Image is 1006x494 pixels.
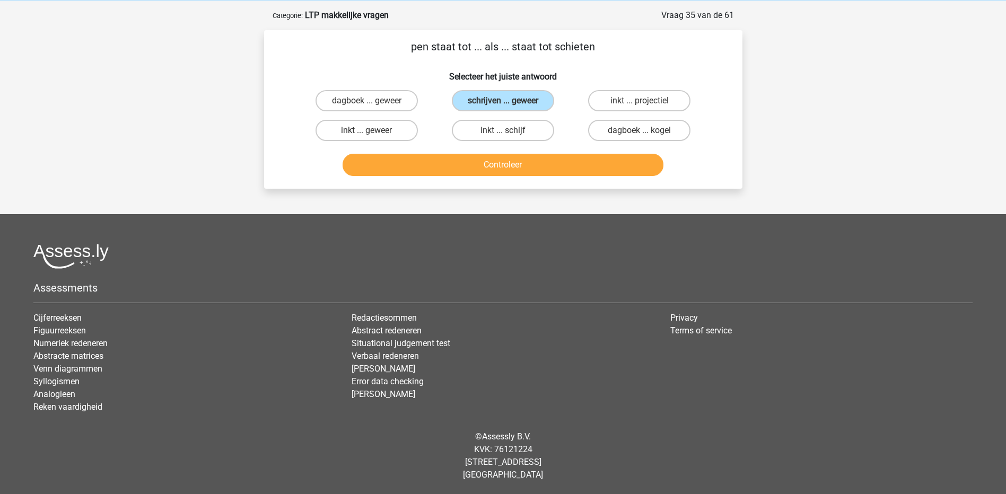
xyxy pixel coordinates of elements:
small: Categorie: [273,12,303,20]
h6: Selecteer het juiste antwoord [281,63,725,82]
label: dagboek ... geweer [316,90,418,111]
a: Analogieen [33,389,75,399]
button: Controleer [343,154,663,176]
strong: LTP makkelijke vragen [305,10,389,20]
div: Vraag 35 van de 61 [661,9,734,22]
a: Numeriek redeneren [33,338,108,348]
label: dagboek ... kogel [588,120,690,141]
label: inkt ... geweer [316,120,418,141]
a: Abstract redeneren [352,325,422,336]
a: [PERSON_NAME] [352,389,415,399]
div: © KVK: 76121224 [STREET_ADDRESS] [GEOGRAPHIC_DATA] [25,422,981,490]
a: Privacy [670,313,698,323]
a: Syllogismen [33,376,80,386]
a: Verbaal redeneren [352,351,419,361]
img: Assessly logo [33,244,109,269]
label: schrijven ... geweer [452,90,554,111]
a: Terms of service [670,325,732,336]
a: Situational judgement test [352,338,450,348]
label: inkt ... schijf [452,120,554,141]
label: inkt ... projectiel [588,90,690,111]
p: pen staat tot ... als ... staat tot schieten [281,39,725,55]
a: Error data checking [352,376,424,386]
a: Redactiesommen [352,313,417,323]
a: Cijferreeksen [33,313,82,323]
a: Figuurreeksen [33,325,86,336]
a: Reken vaardigheid [33,402,102,412]
a: Abstracte matrices [33,351,103,361]
a: [PERSON_NAME] [352,364,415,374]
h5: Assessments [33,281,973,294]
a: Venn diagrammen [33,364,102,374]
a: Assessly B.V. [482,431,531,442]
